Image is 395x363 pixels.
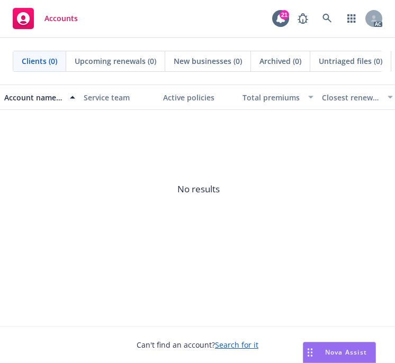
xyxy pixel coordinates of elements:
[174,55,242,67] span: New businesses (0)
[325,348,367,357] span: Nova Assist
[280,10,289,20] div: 21
[303,342,376,363] button: Nova Assist
[303,342,317,362] div: Drag to move
[84,92,155,103] div: Service team
[44,14,78,23] span: Accounts
[292,8,313,29] a: Report a Bug
[319,55,382,67] span: Untriaged files (0)
[259,55,301,67] span: Archived (0)
[322,92,381,103] div: Closest renewal date
[137,339,258,350] span: Can't find an account?
[8,4,82,33] a: Accounts
[243,92,302,103] div: Total premiums
[215,340,258,350] a: Search for it
[163,92,234,103] div: Active policies
[4,92,64,103] div: Account name, DBA
[75,55,156,67] span: Upcoming renewals (0)
[317,8,338,29] a: Search
[238,85,318,110] button: Total premiums
[79,85,159,110] button: Service team
[22,55,57,67] span: Clients (0)
[159,85,238,110] button: Active policies
[341,8,362,29] a: Switch app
